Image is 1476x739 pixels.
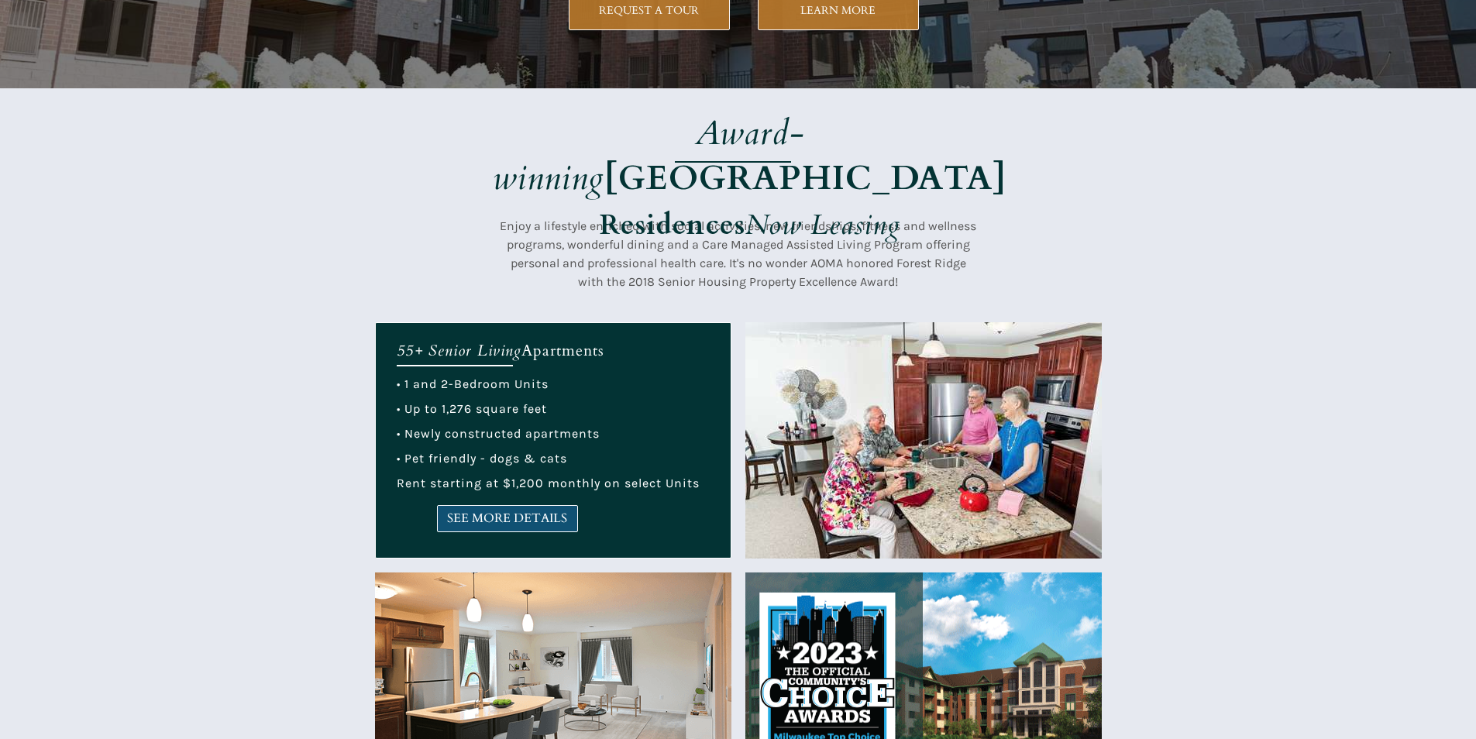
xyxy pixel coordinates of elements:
[438,511,577,526] span: SEE MORE DETAILS
[437,505,578,532] a: SEE MORE DETAILS
[397,476,700,490] span: Rent starting at $1,200 monthly on select Units
[600,206,745,244] strong: Residences
[521,340,604,361] span: Apartments
[493,110,805,201] em: Award-winning
[397,426,600,441] span: • Newly constructed apartments
[745,206,900,244] em: Now Leasing
[604,155,1006,201] strong: [GEOGRAPHIC_DATA]
[397,340,521,361] em: 55+ Senior Living
[759,4,918,17] span: LEARN MORE
[569,4,729,17] span: REQUEST A TOUR
[397,376,549,391] span: • 1 and 2-Bedroom Units
[397,401,547,416] span: • Up to 1,276 square feet
[397,451,567,466] span: • Pet friendly - dogs & cats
